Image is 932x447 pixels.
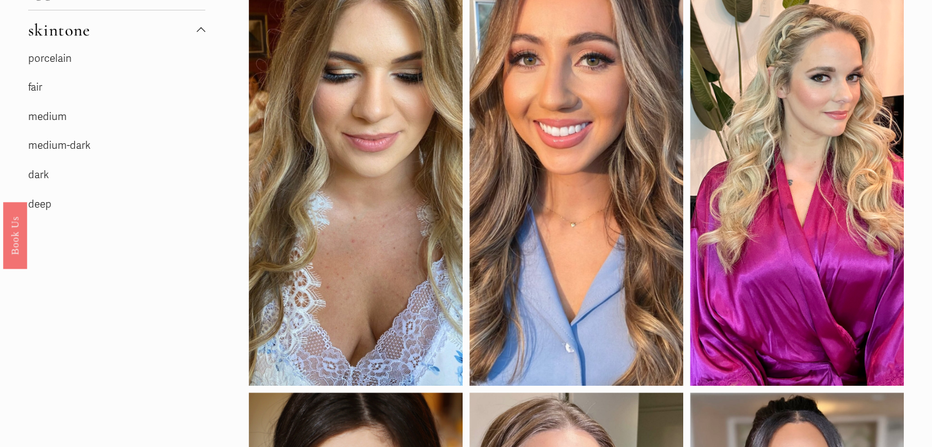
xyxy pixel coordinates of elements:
[28,52,72,65] a: porcelain
[3,202,27,269] a: Book Us
[28,50,205,233] div: skintone
[28,168,49,181] a: dark
[28,81,42,94] a: fair
[28,10,205,50] button: skintone
[28,139,91,152] a: medium-dark
[28,110,67,123] a: medium
[28,20,197,40] span: skintone
[28,198,51,211] a: deep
